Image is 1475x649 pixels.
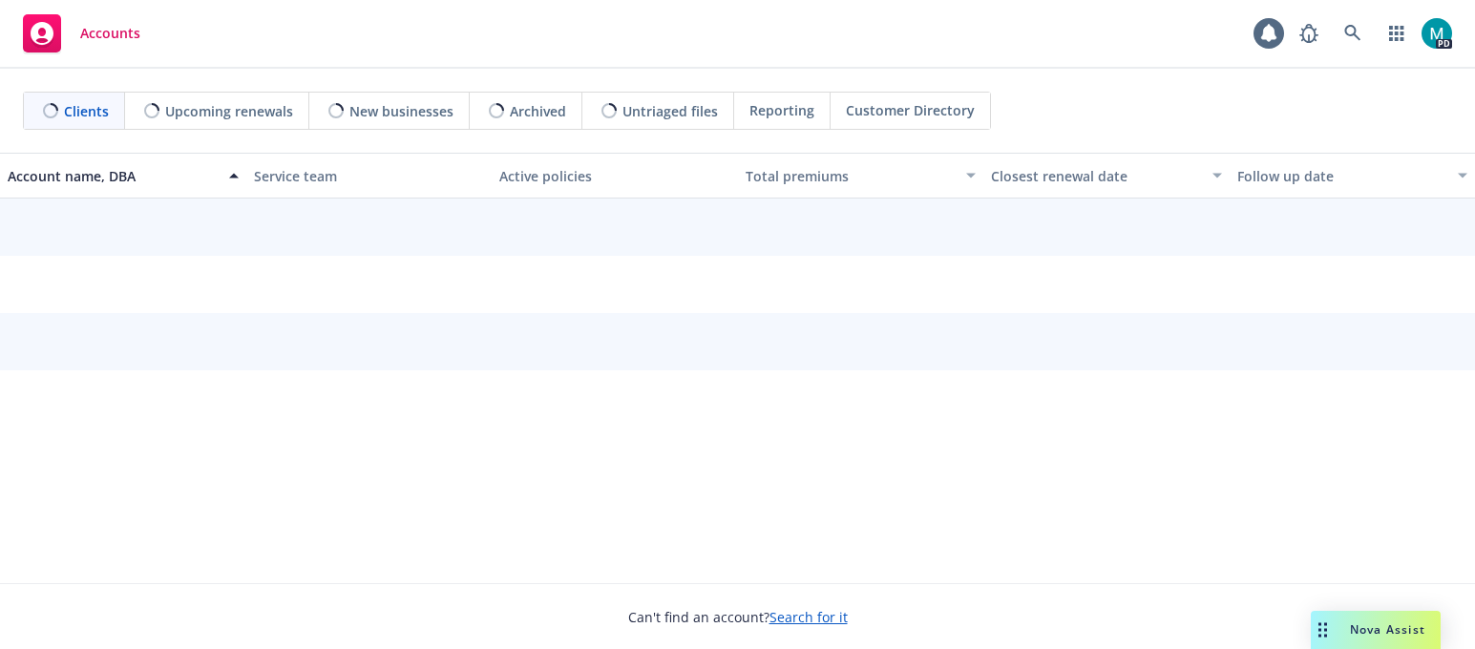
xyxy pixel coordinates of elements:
span: Upcoming renewals [165,101,293,121]
div: Total premiums [746,166,956,186]
a: Search for it [769,608,848,626]
a: Accounts [15,7,148,60]
div: Follow up date [1237,166,1447,186]
div: Service team [254,166,485,186]
span: Clients [64,101,109,121]
button: Total premiums [738,153,984,199]
button: Service team [246,153,493,199]
span: Reporting [749,100,814,120]
button: Nova Assist [1311,611,1441,649]
span: Nova Assist [1350,621,1425,638]
span: Customer Directory [846,100,975,120]
button: Active policies [492,153,738,199]
span: Accounts [80,26,140,41]
div: Closest renewal date [991,166,1201,186]
a: Search [1334,14,1372,52]
span: Untriaged files [622,101,718,121]
div: Drag to move [1311,611,1335,649]
a: Report a Bug [1290,14,1328,52]
button: Closest renewal date [983,153,1230,199]
span: New businesses [349,101,453,121]
span: Archived [510,101,566,121]
div: Account name, DBA [8,166,218,186]
a: Switch app [1378,14,1416,52]
span: Can't find an account? [628,607,848,627]
div: Active policies [499,166,730,186]
img: photo [1422,18,1452,49]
